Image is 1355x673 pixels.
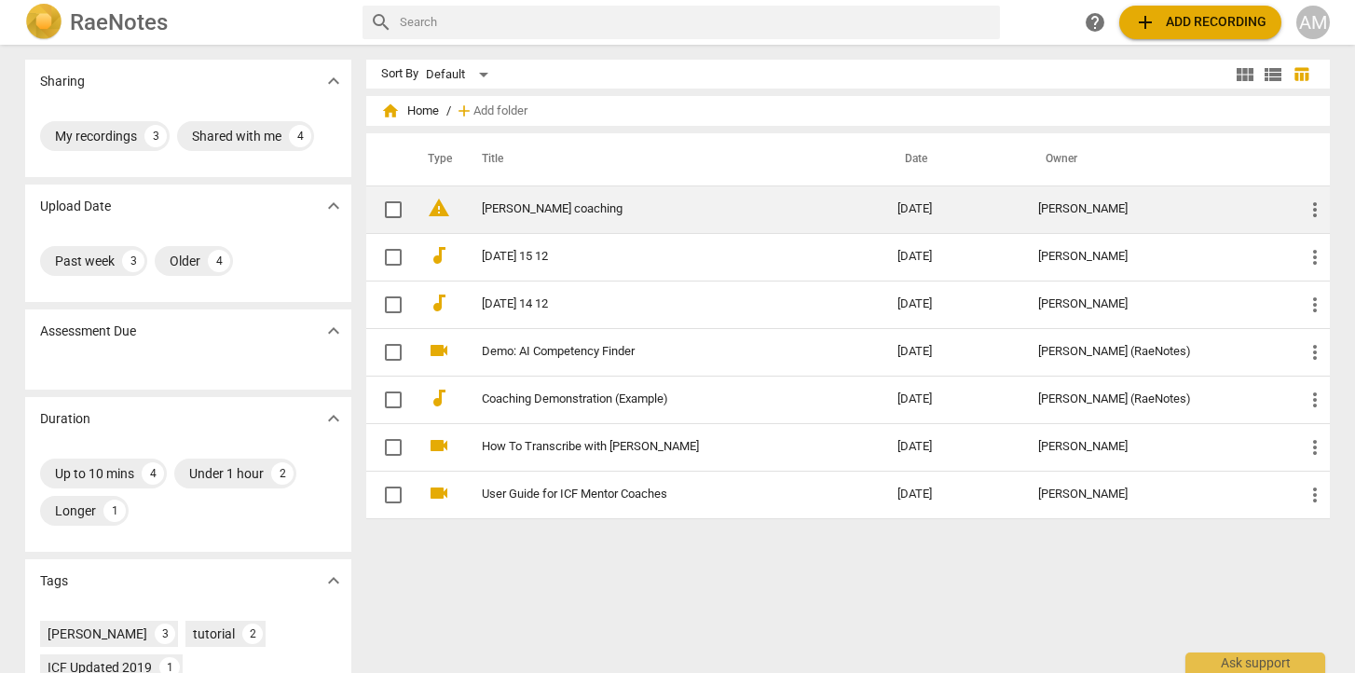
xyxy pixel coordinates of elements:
div: Under 1 hour [189,464,264,483]
td: [DATE] [883,471,1023,518]
div: Ask support [1185,652,1325,673]
span: more_vert [1304,341,1326,364]
span: more_vert [1304,436,1326,459]
span: search [370,11,392,34]
a: User Guide for ICF Mentor Coaches [482,488,830,501]
span: expand_more [322,407,345,430]
span: expand_more [322,195,345,217]
span: audiotrack [428,387,450,409]
span: expand_more [322,70,345,92]
span: help [1084,11,1106,34]
button: Tile view [1231,61,1259,89]
div: Past week [55,252,115,270]
span: add [1134,11,1157,34]
span: view_module [1234,63,1256,86]
button: Table view [1287,61,1315,89]
div: [PERSON_NAME] [1038,202,1274,216]
span: Add folder [473,104,527,118]
span: more_vert [1304,389,1326,411]
span: audiotrack [428,292,450,314]
a: LogoRaeNotes [25,4,348,41]
span: videocam [428,434,450,457]
span: more_vert [1304,294,1326,316]
span: warning [428,197,450,219]
span: add [455,102,473,120]
div: 4 [208,250,230,272]
div: [PERSON_NAME] [1038,297,1274,311]
span: more_vert [1304,199,1326,221]
div: Shared with me [192,127,281,145]
td: [DATE] [883,376,1023,423]
td: [DATE] [883,423,1023,471]
span: table_chart [1293,65,1310,83]
a: How To Transcribe with [PERSON_NAME] [482,440,830,454]
span: expand_more [322,570,345,592]
button: AM [1296,6,1330,39]
div: 2 [242,624,263,644]
div: Longer [55,501,96,520]
a: Coaching Demonstration (Example) [482,392,830,406]
div: [PERSON_NAME] (RaeNotes) [1038,345,1274,359]
span: expand_more [322,320,345,342]
td: [DATE] [883,328,1023,376]
span: / [446,104,451,118]
span: videocam [428,339,450,362]
div: 3 [122,250,144,272]
p: Duration [40,409,90,429]
span: Home [381,102,439,120]
button: Show more [320,317,348,345]
div: 4 [142,462,164,485]
th: Title [459,133,883,185]
button: Show more [320,567,348,595]
button: Show more [320,192,348,220]
p: Sharing [40,72,85,91]
span: view_list [1262,63,1284,86]
p: Tags [40,571,68,591]
div: Up to 10 mins [55,464,134,483]
button: Upload [1119,6,1281,39]
a: Help [1078,6,1112,39]
span: more_vert [1304,484,1326,506]
a: [PERSON_NAME] coaching [482,202,830,216]
input: Search [400,7,992,37]
div: 2 [271,462,294,485]
div: Default [426,60,495,89]
span: Add recording [1134,11,1266,34]
div: [PERSON_NAME] [48,625,147,643]
p: Assessment Due [40,322,136,341]
td: [DATE] [883,233,1023,281]
th: Date [883,133,1023,185]
div: Older [170,252,200,270]
div: [PERSON_NAME] (RaeNotes) [1038,392,1274,406]
div: Sort By [381,67,418,81]
button: Show more [320,67,348,95]
div: [PERSON_NAME] [1038,488,1274,501]
div: 1 [103,500,126,522]
a: Demo: AI Competency Finder [482,345,830,359]
div: My recordings [55,127,137,145]
h2: RaeNotes [70,9,168,35]
th: Type [413,133,459,185]
a: [DATE] 15 12 [482,250,830,264]
td: [DATE] [883,281,1023,328]
div: [PERSON_NAME] [1038,440,1274,454]
span: more_vert [1304,246,1326,268]
a: [DATE] 14 12 [482,297,830,311]
div: 4 [289,125,311,147]
div: 3 [155,624,175,644]
span: audiotrack [428,244,450,267]
img: Logo [25,4,62,41]
button: Show more [320,405,348,433]
p: Upload Date [40,197,111,216]
span: videocam [428,482,450,504]
td: [DATE] [883,185,1023,233]
th: Owner [1023,133,1289,185]
button: List view [1259,61,1287,89]
span: home [381,102,400,120]
div: [PERSON_NAME] [1038,250,1274,264]
div: 3 [144,125,167,147]
div: tutorial [193,625,235,643]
